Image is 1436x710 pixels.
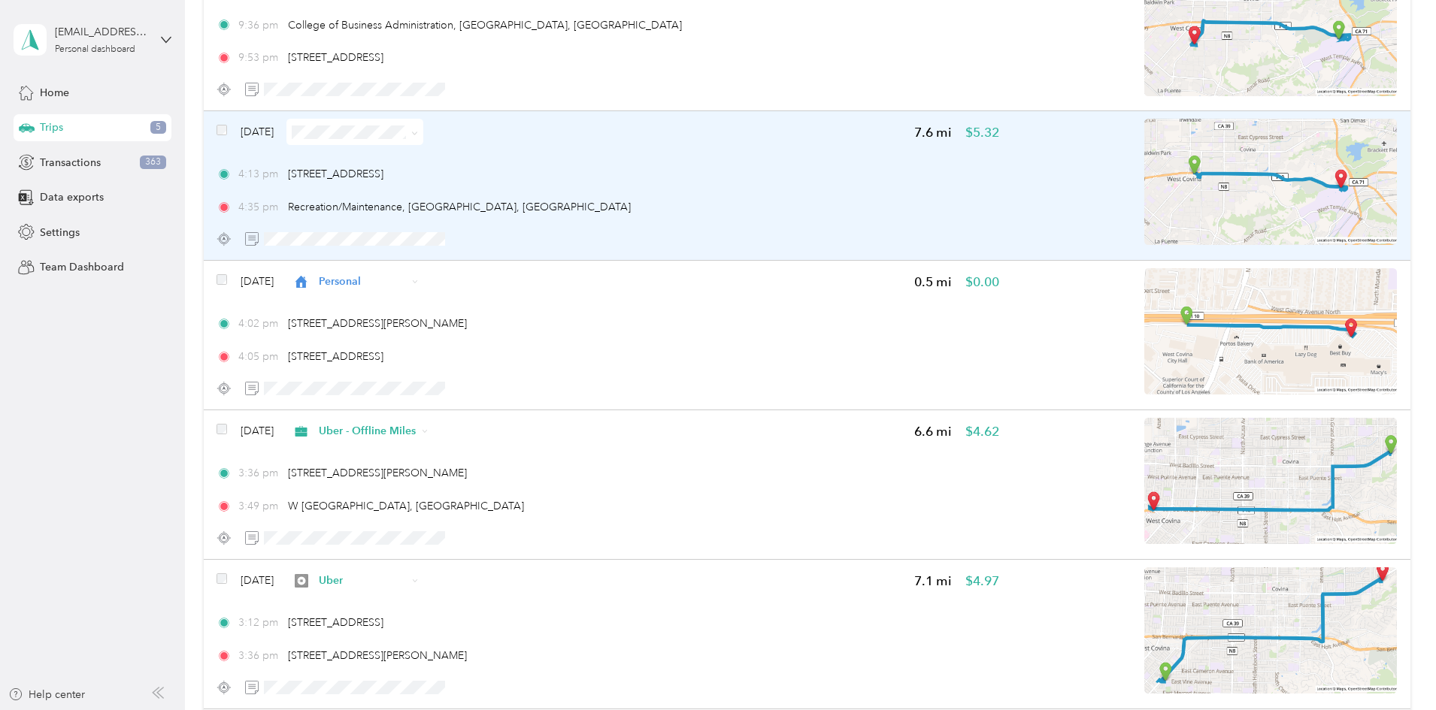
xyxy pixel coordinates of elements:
[288,616,383,629] span: [STREET_ADDRESS]
[1144,268,1397,394] img: minimap
[288,500,524,512] span: W [GEOGRAPHIC_DATA], [GEOGRAPHIC_DATA]
[238,199,281,215] span: 4:35 pm
[319,273,407,289] span: Personal
[238,465,281,481] span: 3:36 pm
[140,156,166,169] span: 363
[288,467,467,479] span: [STREET_ADDRESS][PERSON_NAME]
[241,273,274,289] span: [DATE]
[914,422,952,441] span: 6.6 mi
[288,19,682,32] span: College of Business Administration, [GEOGRAPHIC_DATA], [GEOGRAPHIC_DATA]
[238,17,281,33] span: 9:36 pm
[40,225,80,240] span: Settings
[965,422,999,441] span: $4.62
[1144,418,1397,544] img: minimap
[319,423,417,439] span: Uber - Offline Miles
[55,24,149,40] div: [EMAIL_ADDRESS][DOMAIN_NAME]
[150,121,166,134] span: 5
[288,317,467,330] span: [STREET_ADDRESS][PERSON_NAME]
[238,498,281,514] span: 3:49 pm
[914,123,952,142] span: 7.6 mi
[40,189,104,205] span: Data exports
[40,155,101,171] span: Transactions
[914,273,952,292] span: 0.5 mi
[40,119,63,135] span: Trips
[295,574,308,588] img: Legacy Icon [Uber]
[40,85,69,101] span: Home
[914,572,952,591] span: 7.1 mi
[241,124,274,140] span: [DATE]
[965,123,999,142] span: $5.32
[241,423,274,439] span: [DATE]
[55,45,135,54] div: Personal dashboard
[288,201,631,213] span: Recreation/Maintenance, [GEOGRAPHIC_DATA], [GEOGRAPHIC_DATA]
[1144,567,1397,693] img: minimap
[288,649,467,662] span: [STREET_ADDRESS][PERSON_NAME]
[238,648,281,663] span: 3:36 pm
[238,50,281,65] span: 9:53 pm
[319,573,407,588] span: Uber
[965,572,999,591] span: $4.97
[1352,626,1436,710] iframe: Everlance-gr Chat Button Frame
[40,259,124,275] span: Team Dashboard
[238,316,281,331] span: 4:02 pm
[288,350,383,363] span: [STREET_ADDRESS]
[288,51,383,64] span: [STREET_ADDRESS]
[965,273,999,292] span: $0.00
[238,166,281,182] span: 4:13 pm
[1144,119,1397,245] img: minimap
[238,615,281,630] span: 3:12 pm
[288,168,383,180] span: [STREET_ADDRESS]
[8,687,85,702] button: Help center
[238,349,281,364] span: 4:05 pm
[241,573,274,588] span: [DATE]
